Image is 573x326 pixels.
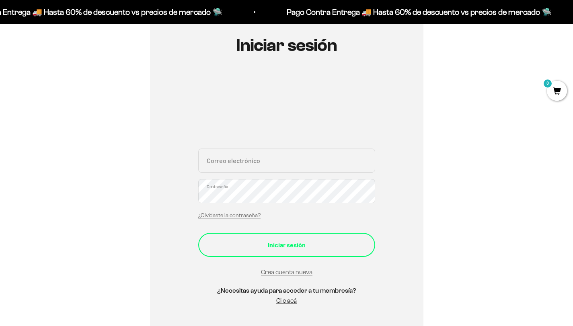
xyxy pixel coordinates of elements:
[198,79,375,139] iframe: Social Login Buttons
[547,87,567,96] a: 0
[198,212,261,218] a: ¿Olvidaste la contraseña?
[261,269,312,275] a: Crea cuenta nueva
[214,240,359,250] div: Iniciar sesión
[279,6,544,18] p: Pago Contra Entrega 🚚 Hasta 60% de descuento vs precios de mercado 🛸
[276,297,297,304] a: Clic acá
[198,233,375,257] button: Iniciar sesión
[198,36,375,55] h1: Iniciar sesión
[543,79,552,88] mark: 0
[198,285,375,296] h5: ¿Necesitas ayuda para acceder a tu membresía?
